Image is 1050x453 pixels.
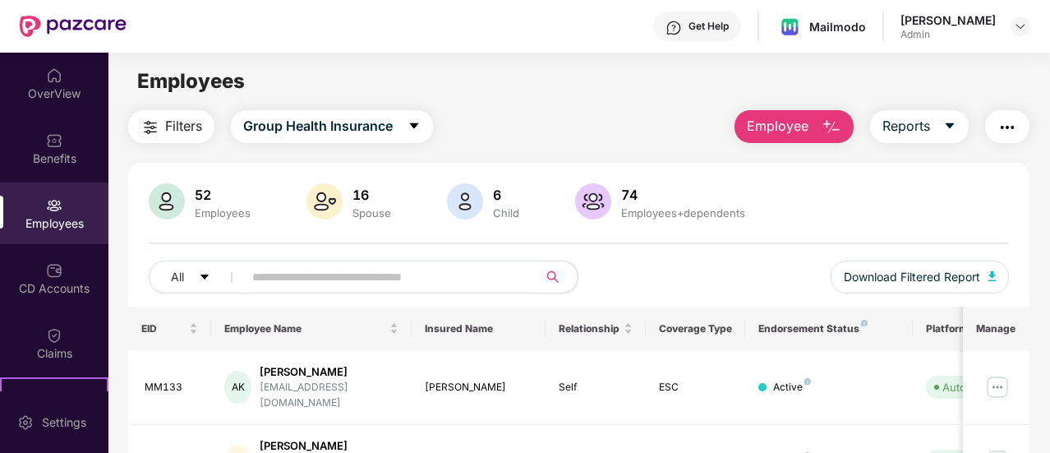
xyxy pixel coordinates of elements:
[243,116,393,136] span: Group Health Insurance
[758,322,899,335] div: Endorsement Status
[1014,20,1027,33] img: svg+xml;base64,PHN2ZyBpZD0iRHJvcGRvd24tMzJ4MzIiIHhtbG5zPSJodHRwOi8vd3d3LnczLm9yZy8yMDAwL3N2ZyIgd2...
[17,414,34,431] img: svg+xml;base64,PHN2ZyBpZD0iU2V0dGluZy0yMHgyMCIgeG1sbnM9Imh0dHA6Ly93d3cudzMub3JnLzIwMDAvc3ZnIiB3aW...
[46,132,62,149] img: svg+xml;base64,PHN2ZyBpZD0iQmVuZWZpdHMiIHhtbG5zPSJodHRwOi8vd3d3LnczLm9yZy8yMDAwL3N2ZyIgd2lkdGg9Ij...
[997,118,1017,137] img: svg+xml;base64,PHN2ZyB4bWxucz0iaHR0cDovL3d3dy53My5vcmcvMjAwMC9zdmciIHdpZHRoPSIyNCIgaGVpZ2h0PSIyNC...
[191,187,254,203] div: 52
[137,69,245,93] span: Employees
[145,380,199,395] div: MM133
[408,119,421,134] span: caret-down
[618,187,748,203] div: 74
[646,307,746,351] th: Coverage Type
[735,110,854,143] button: Employee
[140,118,160,137] img: svg+xml;base64,PHN2ZyB4bWxucz0iaHR0cDovL3d3dy53My5vcmcvMjAwMC9zdmciIHdpZHRoPSIyNCIgaGVpZ2h0PSIyNC...
[149,183,185,220] img: svg+xml;base64,PHN2ZyB4bWxucz0iaHR0cDovL3d3dy53My5vcmcvMjAwMC9zdmciIHhtbG5zOnhsaW5rPSJodHRwOi8vd3...
[46,262,62,279] img: svg+xml;base64,PHN2ZyBpZD0iQ0RfQWNjb3VudHMiIGRhdGEtbmFtZT0iQ0QgQWNjb3VudHMiIHhtbG5zPSJodHRwOi8vd3...
[659,380,733,395] div: ESC
[128,307,212,351] th: EID
[822,118,841,137] img: svg+xml;base64,PHN2ZyB4bWxucz0iaHR0cDovL3d3dy53My5vcmcvMjAwMC9zdmciIHhtbG5zOnhsaW5rPSJodHRwOi8vd3...
[546,307,646,351] th: Relationship
[559,380,633,395] div: Self
[260,380,398,411] div: [EMAIL_ADDRESS][DOMAIN_NAME]
[149,261,249,294] button: Allcaret-down
[447,183,483,220] img: svg+xml;base64,PHN2ZyB4bWxucz0iaHR0cDovL3d3dy53My5vcmcvMjAwMC9zdmciIHhtbG5zOnhsaW5rPSJodHRwOi8vd3...
[141,322,187,335] span: EID
[747,116,808,136] span: Employee
[963,307,1029,351] th: Manage
[349,206,394,220] div: Spouse
[942,379,1008,395] div: Auto Verified
[575,183,611,220] img: svg+xml;base64,PHN2ZyB4bWxucz0iaHR0cDovL3d3dy53My5vcmcvMjAwMC9zdmciIHhtbG5zOnhsaW5rPSJodHRwOi8vd3...
[882,116,930,136] span: Reports
[46,327,62,344] img: svg+xml;base64,PHN2ZyBpZD0iQ2xhaW0iIHhtbG5zPSJodHRwOi8vd3d3LnczLm9yZy8yMDAwL3N2ZyIgd2lkdGg9IjIwIi...
[831,261,1010,294] button: Download Filtered Report
[425,380,532,395] div: [PERSON_NAME]
[490,187,523,203] div: 6
[412,307,546,351] th: Insured Name
[537,261,578,294] button: search
[171,268,184,286] span: All
[943,119,956,134] span: caret-down
[191,206,254,220] div: Employees
[306,183,343,220] img: svg+xml;base64,PHN2ZyB4bWxucz0iaHR0cDovL3d3dy53My5vcmcvMjAwMC9zdmciIHhtbG5zOnhsaW5rPSJodHRwOi8vd3...
[199,271,210,284] span: caret-down
[165,116,202,136] span: Filters
[349,187,394,203] div: 16
[490,206,523,220] div: Child
[773,380,811,395] div: Active
[809,19,866,35] div: Mailmodo
[988,271,997,281] img: svg+xml;base64,PHN2ZyB4bWxucz0iaHR0cDovL3d3dy53My5vcmcvMjAwMC9zdmciIHhtbG5zOnhsaW5rPSJodHRwOi8vd3...
[559,322,620,335] span: Relationship
[224,322,386,335] span: Employee Name
[984,374,1011,400] img: manageButton
[537,270,569,284] span: search
[224,371,251,404] div: AK
[211,307,412,351] th: Employee Name
[804,378,811,385] img: svg+xml;base64,PHN2ZyB4bWxucz0iaHR0cDovL3d3dy53My5vcmcvMjAwMC9zdmciIHdpZHRoPSI4IiBoZWlnaHQ9IjgiIH...
[900,12,996,28] div: [PERSON_NAME]
[688,20,729,33] div: Get Help
[20,16,127,37] img: New Pazcare Logo
[37,414,91,431] div: Settings
[900,28,996,41] div: Admin
[231,110,433,143] button: Group Health Insurancecaret-down
[844,268,980,286] span: Download Filtered Report
[46,197,62,214] img: svg+xml;base64,PHN2ZyBpZD0iRW1wbG95ZWVzIiB4bWxucz0iaHR0cDovL3d3dy53My5vcmcvMjAwMC9zdmciIHdpZHRoPS...
[778,15,802,39] img: mailmodo-logo.png
[861,320,868,326] img: svg+xml;base64,PHN2ZyB4bWxucz0iaHR0cDovL3d3dy53My5vcmcvMjAwMC9zdmciIHdpZHRoPSI4IiBoZWlnaHQ9IjgiIH...
[260,364,398,380] div: [PERSON_NAME]
[665,20,682,36] img: svg+xml;base64,PHN2ZyBpZD0iSGVscC0zMngzMiIgeG1sbnM9Imh0dHA6Ly93d3cudzMub3JnLzIwMDAvc3ZnIiB3aWR0aD...
[618,206,748,220] div: Employees+dependents
[46,67,62,84] img: svg+xml;base64,PHN2ZyBpZD0iSG9tZSIgeG1sbnM9Imh0dHA6Ly93d3cudzMub3JnLzIwMDAvc3ZnIiB3aWR0aD0iMjAiIG...
[128,110,214,143] button: Filters
[926,322,1016,335] div: Platform Status
[870,110,969,143] button: Reportscaret-down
